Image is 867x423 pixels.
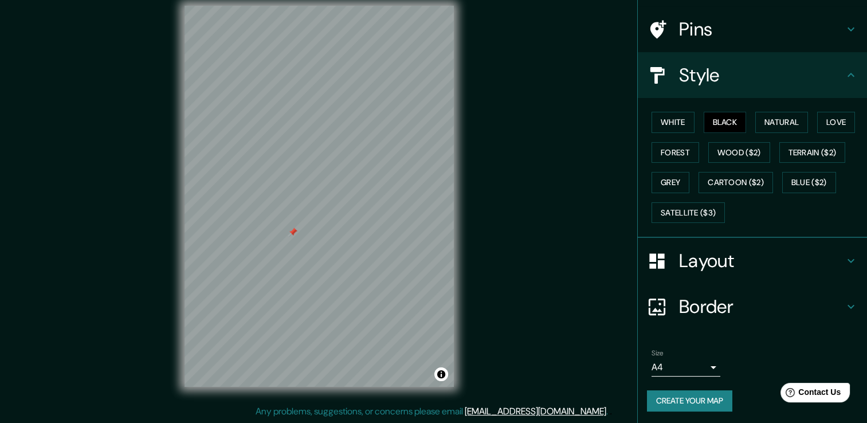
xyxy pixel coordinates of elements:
h4: Pins [679,18,844,41]
button: Wood ($2) [708,142,770,163]
div: Border [638,284,867,330]
div: . [610,405,612,418]
h4: Border [679,295,844,318]
button: Black [704,112,747,133]
button: Create your map [647,390,732,412]
button: Blue ($2) [782,172,836,193]
button: White [652,112,695,133]
button: Cartoon ($2) [699,172,773,193]
canvas: Map [185,6,454,387]
label: Size [652,348,664,358]
h4: Layout [679,249,844,272]
p: Any problems, suggestions, or concerns please email . [256,405,608,418]
button: Forest [652,142,699,163]
button: Natural [755,112,808,133]
button: Love [817,112,855,133]
div: Layout [638,238,867,284]
button: Grey [652,172,689,193]
div: . [608,405,610,418]
a: [EMAIL_ADDRESS][DOMAIN_NAME] [465,405,606,417]
button: Terrain ($2) [779,142,846,163]
button: Toggle attribution [434,367,448,381]
iframe: Help widget launcher [765,378,854,410]
div: Style [638,52,867,98]
div: A4 [652,358,720,377]
h4: Style [679,64,844,87]
button: Satellite ($3) [652,202,725,224]
div: Pins [638,6,867,52]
